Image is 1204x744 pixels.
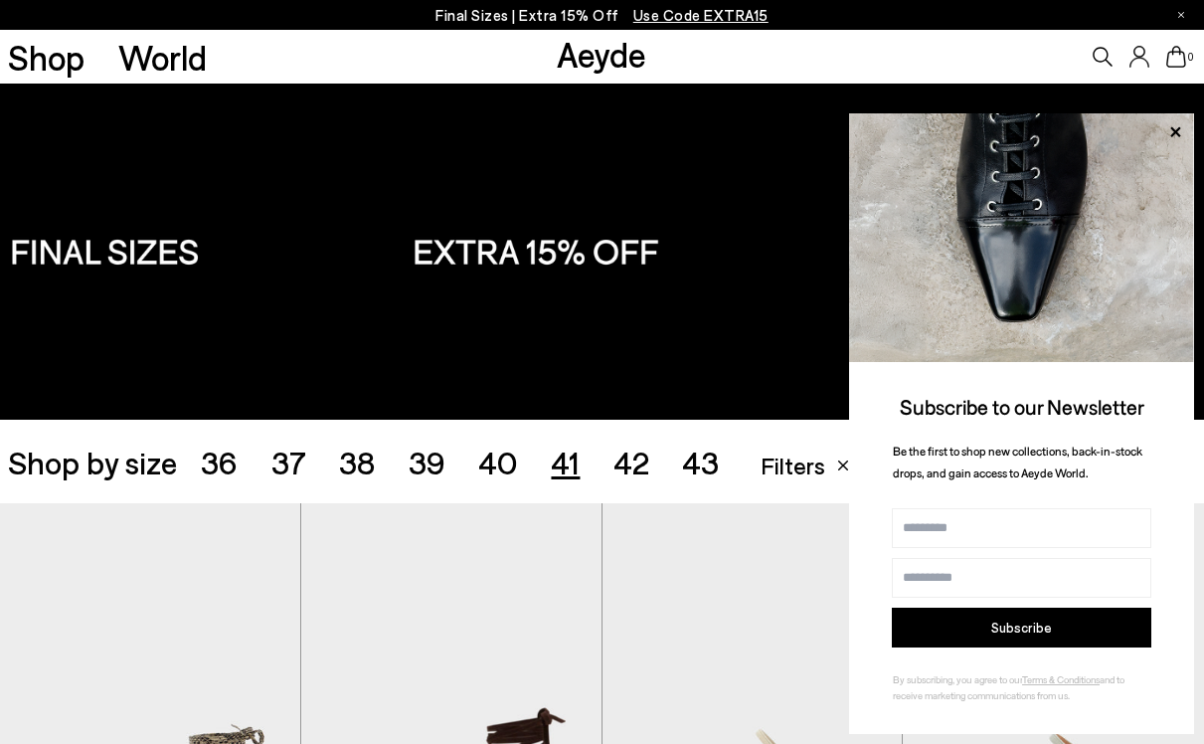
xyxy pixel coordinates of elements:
[271,443,306,480] span: 37
[201,443,238,480] span: 36
[557,33,646,75] a: Aeyde
[893,673,1022,685] span: By subscribing, you agree to our
[1022,673,1100,685] a: Terms & Conditions
[893,444,1142,480] span: Be the first to shop new collections, back-in-stock drops, and gain access to Aeyde World.
[118,40,207,75] a: World
[435,3,769,28] p: Final Sizes | Extra 15% Off
[339,443,375,480] span: 38
[682,443,719,480] span: 43
[1166,46,1186,68] a: 0
[761,451,825,479] span: Filters
[892,608,1151,648] button: Subscribe
[1186,52,1196,63] span: 0
[900,394,1144,419] span: Subscribe to our Newsletter
[633,6,769,24] span: Navigate to /collections/ss25-final-sizes
[478,443,518,480] span: 40
[8,40,85,75] a: Shop
[849,113,1194,362] img: ca3f721fb6ff708a270709c41d776025.jpg
[409,443,445,480] span: 39
[613,443,649,480] span: 42
[551,443,580,480] span: 41
[8,446,177,477] span: Shop by size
